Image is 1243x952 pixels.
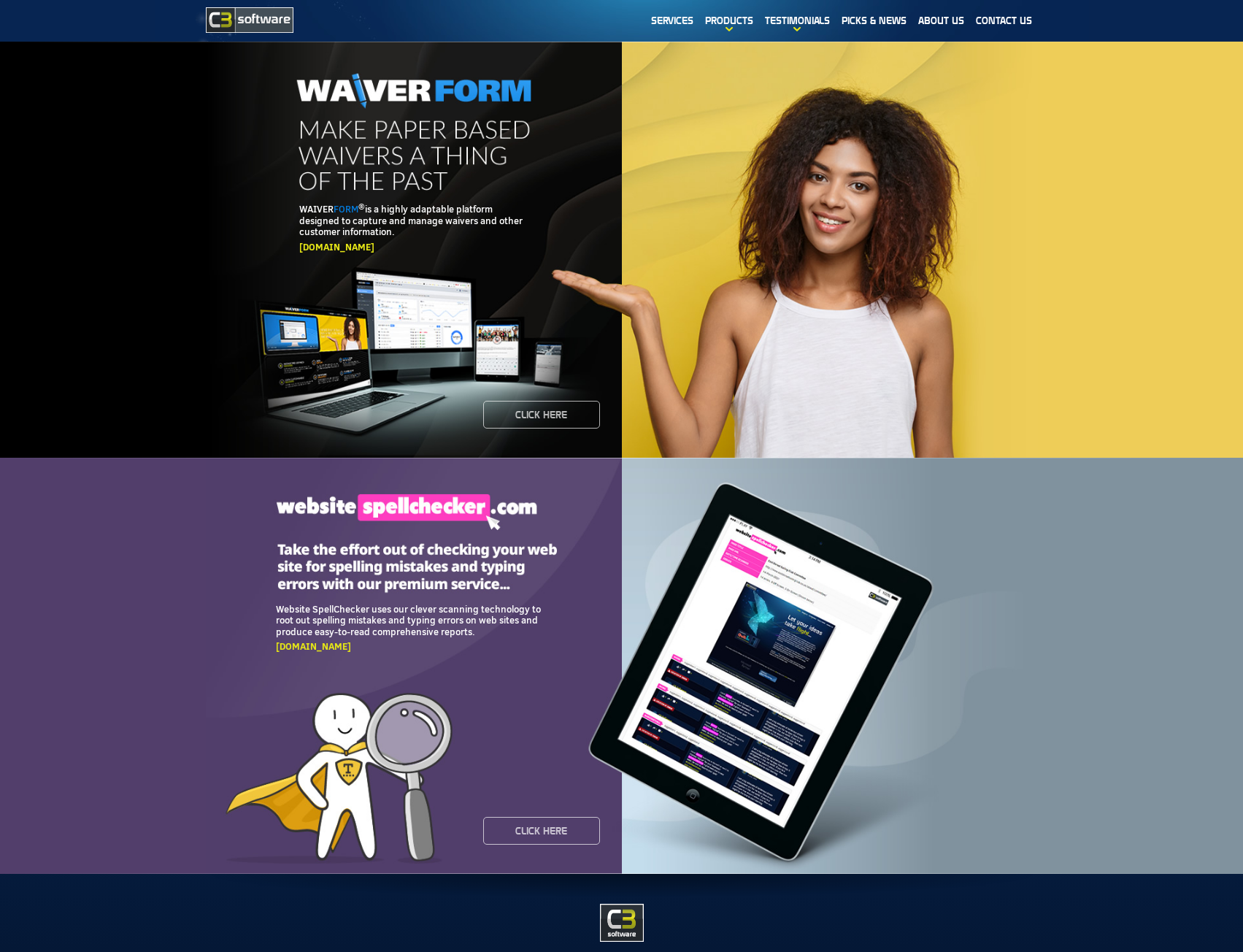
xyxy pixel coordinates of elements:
img: C3 Software [206,7,293,33]
sup: ® [358,201,365,211]
a: Contact Us [970,4,1038,37]
span: Click here [501,826,582,835]
a: About us [912,4,970,37]
a: [DOMAIN_NAME] [299,240,374,253]
span: FORM [334,202,358,215]
a: Services [645,4,699,37]
a: Testimonials [759,4,836,37]
p: WAIVER is a highly adaptable platform designed to capture and manage waivers and other customer i... [299,204,528,238]
a: Click here [483,817,600,845]
a: [DOMAIN_NAME] [276,640,351,653]
p: Website SpellChecker uses our clever scanning technology to root out spelling mistakes and typing... [276,604,550,638]
a: Picks & News [836,4,912,37]
a: Click here [483,401,600,429]
a: Products [699,4,759,37]
span: Click here [501,410,582,419]
img: C3 Software [600,904,644,942]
